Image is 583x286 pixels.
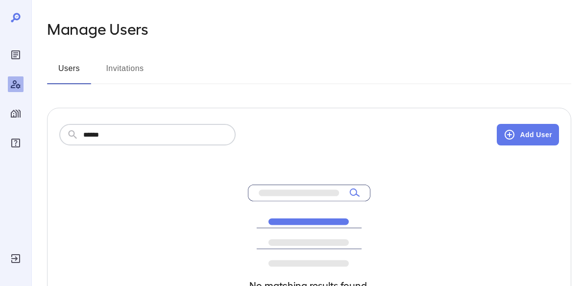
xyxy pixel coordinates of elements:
div: FAQ [8,135,24,151]
button: Users [47,61,91,84]
div: Reports [8,47,24,63]
button: Add User [497,124,559,145]
div: Manage Users [8,76,24,92]
div: Log Out [8,251,24,266]
button: Invitations [103,61,147,84]
div: Manage Properties [8,106,24,121]
h2: Manage Users [47,20,148,37]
